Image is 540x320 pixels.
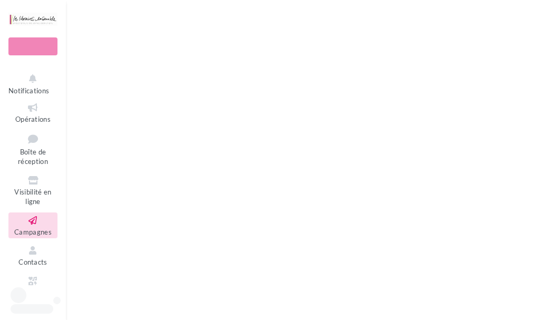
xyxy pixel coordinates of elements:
span: Campagnes [14,228,52,236]
a: Opérations [8,100,57,125]
a: Campagnes [8,212,57,238]
span: Visibilité en ligne [14,188,51,206]
a: Médiathèque [8,273,57,299]
div: Nouvelle campagne [8,37,57,55]
a: Contacts [8,243,57,268]
span: Notifications [8,86,49,95]
a: Visibilité en ligne [8,172,57,208]
span: Boîte de réception [18,148,48,166]
span: Opérations [15,115,51,123]
a: Boîte de réception [8,130,57,168]
span: Contacts [18,258,47,266]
